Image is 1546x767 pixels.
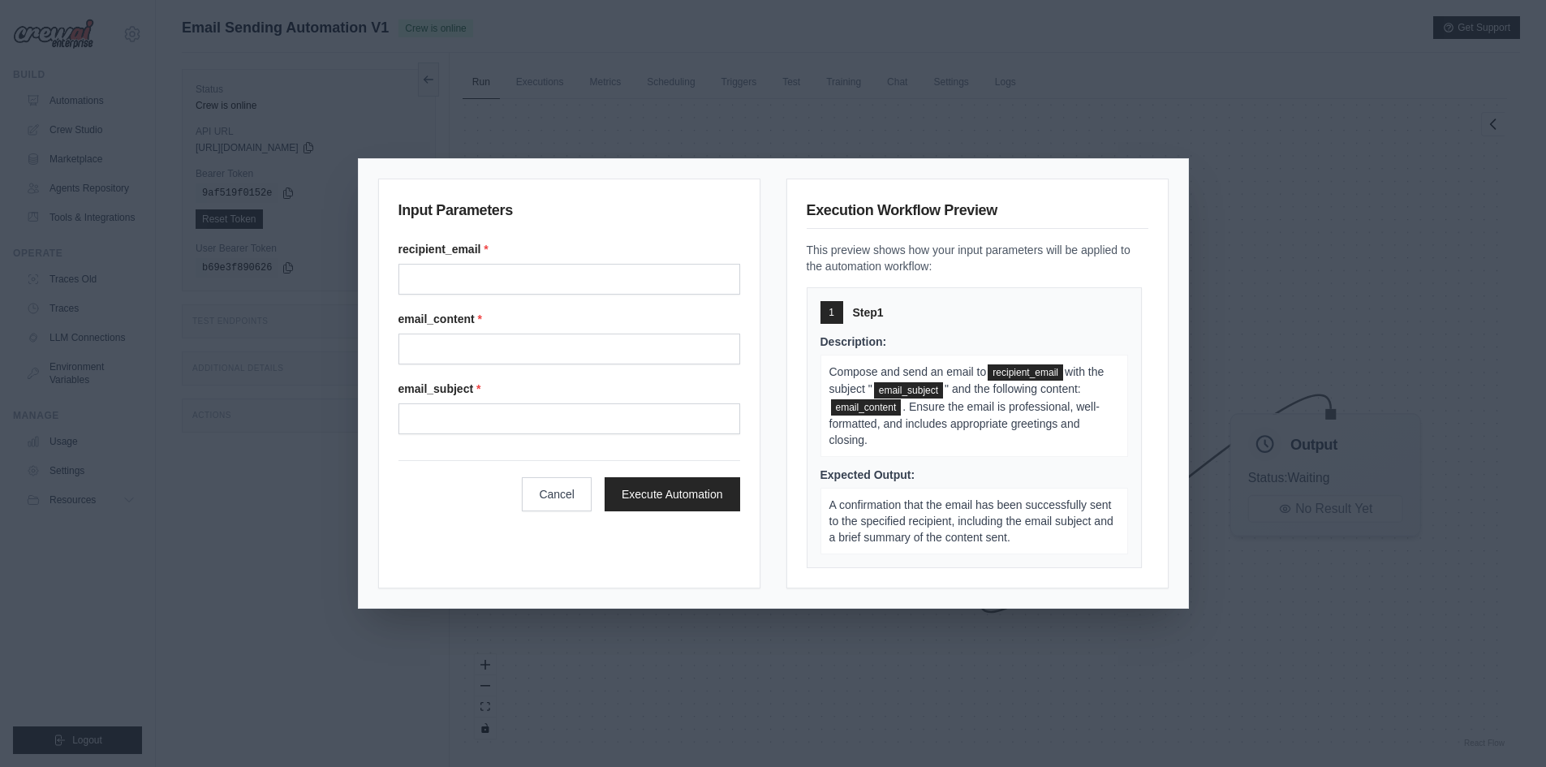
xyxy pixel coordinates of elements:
[820,335,887,348] span: Description:
[988,364,1063,381] span: recipient_email
[398,199,740,228] h3: Input Parameters
[398,381,740,397] label: email_subject
[853,304,884,321] span: Step 1
[398,311,740,327] label: email_content
[807,199,1148,229] h3: Execution Workflow Preview
[807,242,1148,274] p: This preview shows how your input parameters will be applied to the automation workflow:
[605,477,740,511] button: Execute Automation
[820,468,915,481] span: Expected Output:
[398,241,740,257] label: recipient_email
[522,477,592,511] button: Cancel
[829,400,1100,446] span: . Ensure the email is professional, well-formatted, and includes appropriate greetings and closing.
[829,498,1113,544] span: A confirmation that the email has been successfully sent to the specified recipient, including th...
[874,382,943,399] span: email_subject
[1465,689,1546,767] iframe: Chat Widget
[831,399,902,416] span: email_content
[829,365,987,378] span: Compose and send an email to
[945,382,1081,395] span: " and the following content:
[829,306,834,319] span: 1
